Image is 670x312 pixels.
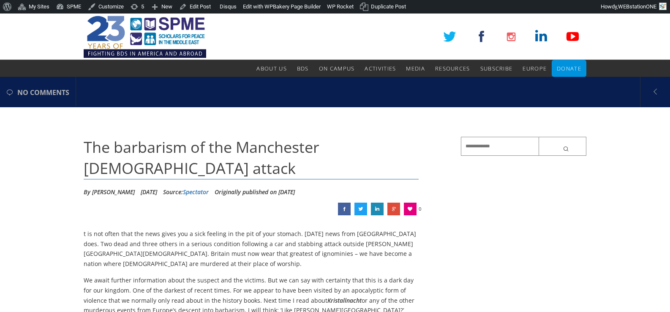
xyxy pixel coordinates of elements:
a: Subscribe [480,60,513,77]
a: Activities [365,60,396,77]
a: Spectator [183,188,209,196]
span: Resources [435,65,470,72]
li: By [PERSON_NAME] [84,186,135,198]
span: 0 [419,203,421,215]
span: no comments [17,78,69,107]
a: About Us [256,60,286,77]
img: SPME [84,14,206,60]
span: Subscribe [480,65,513,72]
em: Kristallnacht [327,296,362,304]
div: Source: [163,186,209,198]
span: Donate [557,65,581,72]
li: Originally published on [DATE] [215,186,295,198]
a: Europe [523,60,547,77]
a: Resources [435,60,470,77]
span: Media [406,65,425,72]
a: The barbarism of the Manchester synagogue attack [387,203,400,215]
span: BDS [297,65,309,72]
span: Activities [365,65,396,72]
p: t is not often that the news gives you a sick feeling in the pit of your stomach. [DATE] news fro... [84,229,419,269]
a: Donate [557,60,581,77]
a: The barbarism of the Manchester synagogue attack [371,203,384,215]
span: On Campus [319,65,355,72]
a: The barbarism of the Manchester synagogue attack [338,203,351,215]
a: Media [406,60,425,77]
a: The barbarism of the Manchester synagogue attack [354,203,367,215]
a: On Campus [319,60,355,77]
span: About Us [256,65,286,72]
li: [DATE] [141,186,157,198]
span: The barbarism of the Manchester [DEMOGRAPHIC_DATA] attack [84,137,319,179]
span: WEBstationONE [618,3,656,10]
a: BDS [297,60,309,77]
span: Europe [523,65,547,72]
